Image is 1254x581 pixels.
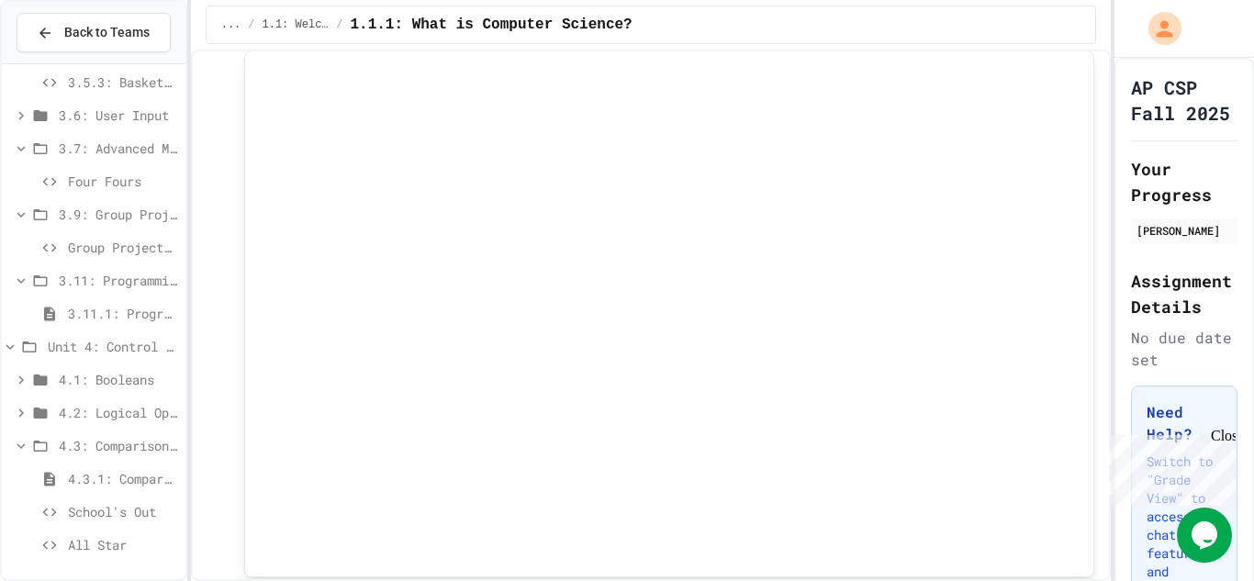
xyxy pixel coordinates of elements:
h2: Your Progress [1131,156,1237,207]
span: School's Out [68,502,178,521]
span: / [336,17,342,32]
span: 3.11: Programming with Python Exam [59,271,178,290]
span: 3.11.1: Programming with Python Exam [68,304,178,323]
div: No due date set [1131,327,1237,371]
span: Back to Teams [64,23,150,42]
span: 3.6: User Input [59,106,178,125]
div: Chat with us now!Close [7,7,127,117]
iframe: chat widget [1102,428,1236,506]
span: 3.7: Advanced Math in Python [59,139,178,158]
span: 3.5.3: Basketballs and Footballs [68,73,178,92]
iframe: chat widget [1177,508,1236,563]
button: Back to Teams [17,13,171,52]
span: 1.1: Welcome to Computer Science [263,17,330,32]
span: 3.9: Group Project - Mad Libs [59,205,178,224]
h2: Assignment Details [1131,268,1237,319]
div: My Account [1129,7,1186,50]
span: Unit 4: Control Structures [48,337,178,356]
h1: AP CSP Fall 2025 [1131,74,1237,126]
span: 4.1: Booleans [59,370,178,389]
span: All Star [68,535,178,554]
span: Four Fours [68,172,178,191]
span: 4.2: Logical Operators [59,403,178,422]
span: 4.3.1: Comparison Operators [68,469,178,488]
span: Group Project - Mad Libs [68,238,178,257]
span: ... [221,17,241,32]
div: [PERSON_NAME] [1136,222,1232,239]
span: 1.1.1: What is Computer Science? [350,14,632,36]
span: / [248,17,254,32]
span: 4.3: Comparison Operators [59,436,178,455]
h3: Need Help? [1147,401,1222,445]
